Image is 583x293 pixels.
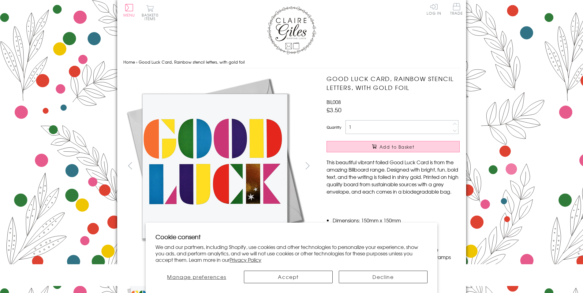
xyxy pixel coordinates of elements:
[327,106,342,114] span: £3.50
[136,59,137,65] span: ›
[379,144,414,150] span: Add to Basket
[123,12,135,18] span: Menu
[155,244,428,263] p: We and our partners, including Shopify, use cookies and other technologies to personalize your ex...
[144,12,159,21] span: 0 items
[301,159,314,172] button: next
[142,5,159,20] button: Basket0 items
[339,271,428,283] button: Decline
[327,98,341,106] span: BIL008
[327,74,460,92] h1: Good Luck Card, Rainbow stencil letters, with gold foil
[427,3,441,15] a: Log In
[139,59,245,65] span: Good Luck Card, Rainbow stencil letters, with gold foil
[123,59,135,65] a: Home
[123,159,137,172] button: prev
[327,124,341,130] label: Quantity
[267,6,316,54] img: Claire Giles Greetings Cards
[450,3,463,16] a: Trade
[327,141,460,152] button: Add to Basket
[450,3,463,15] span: Trade
[123,4,135,17] button: Menu
[167,273,226,280] span: Manage preferences
[155,271,238,283] button: Manage preferences
[327,158,460,195] p: This beautiful vibrant foiled Good Luck Card is from the amazing Billboard range. Designed with b...
[333,217,460,224] li: Dimensions: 150mm x 150mm
[123,74,307,258] img: Good Luck Card, Rainbow stencil letters, with gold foil
[230,256,261,263] a: Privacy Policy
[155,232,428,241] h2: Cookie consent
[244,271,333,283] button: Accept
[123,56,460,69] nav: breadcrumbs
